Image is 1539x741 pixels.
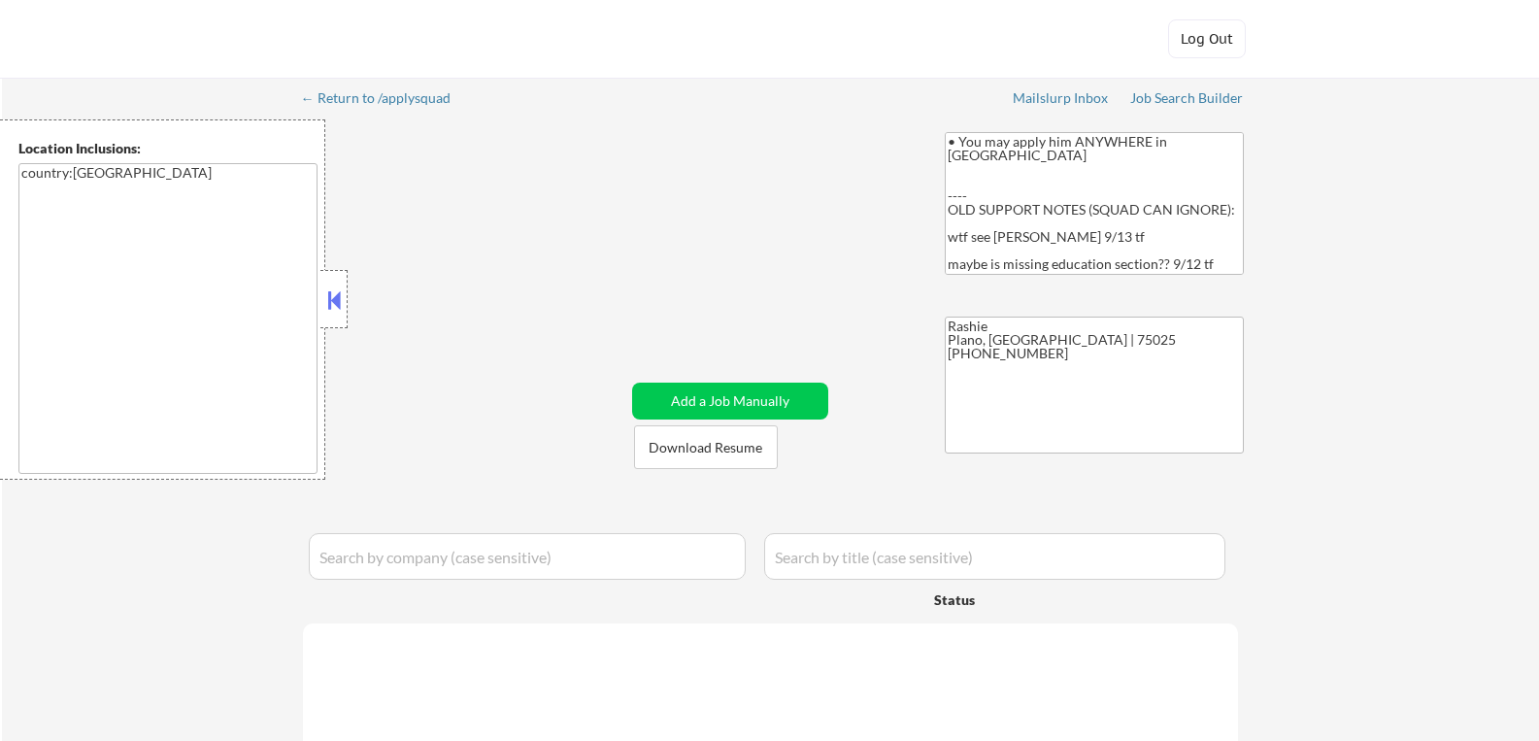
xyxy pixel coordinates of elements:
div: Location Inclusions: [18,139,318,158]
input: Search by title (case sensitive) [764,533,1225,580]
input: Search by company (case sensitive) [309,533,746,580]
div: Mailslurp Inbox [1013,91,1110,105]
a: ← Return to /applysquad [301,90,469,110]
div: Job Search Builder [1130,91,1244,105]
button: Download Resume [634,425,778,469]
a: Job Search Builder [1130,90,1244,110]
div: Status [934,582,1101,617]
div: ← Return to /applysquad [301,91,469,105]
button: Log Out [1168,19,1246,58]
a: Mailslurp Inbox [1013,90,1110,110]
button: Add a Job Manually [632,383,828,420]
